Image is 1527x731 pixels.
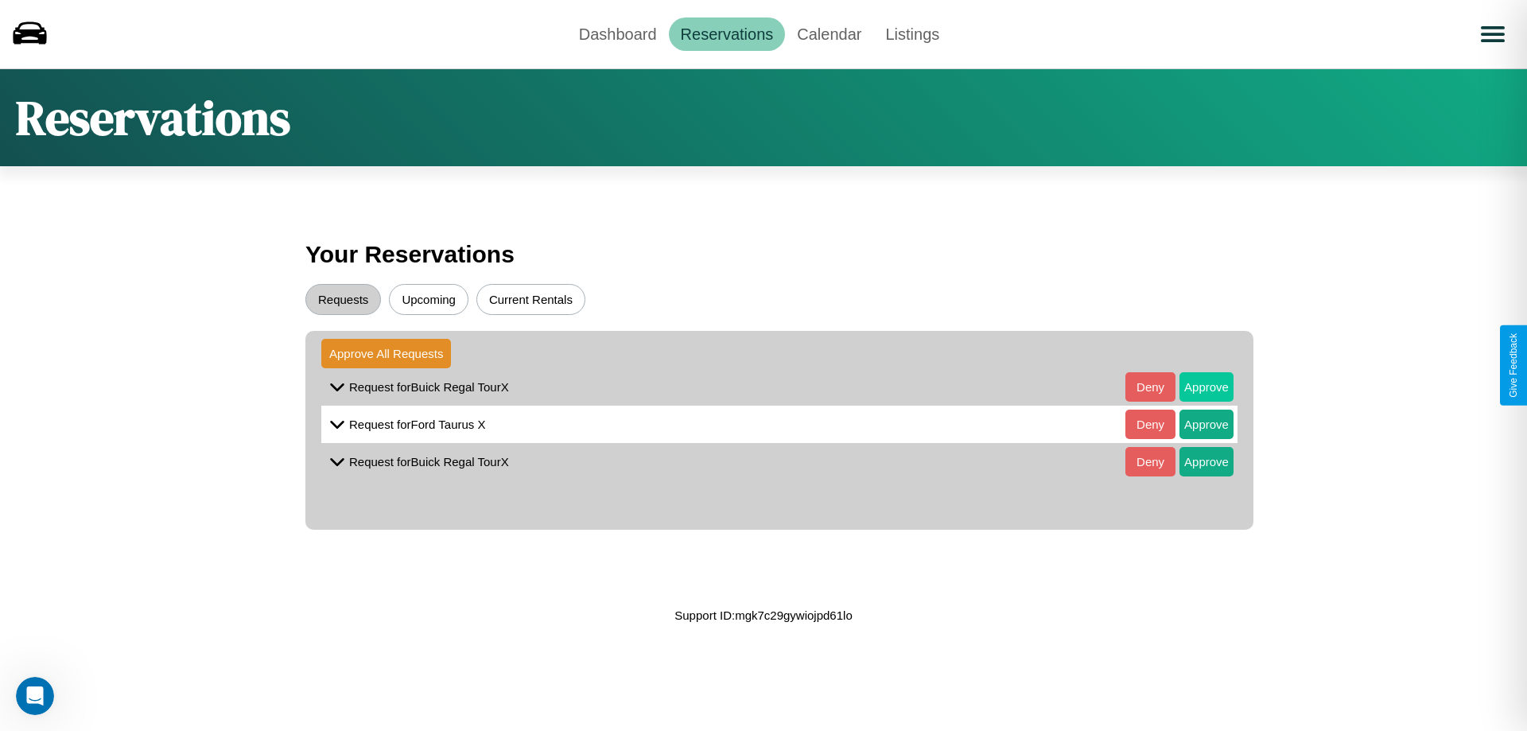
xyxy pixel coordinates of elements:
[389,284,468,315] button: Upcoming
[476,284,585,315] button: Current Rentals
[305,233,1222,276] h3: Your Reservations
[1508,333,1519,398] div: Give Feedback
[1179,410,1234,439] button: Approve
[321,339,451,368] button: Approve All Requests
[1125,372,1175,402] button: Deny
[873,17,951,51] a: Listings
[669,17,786,51] a: Reservations
[1125,447,1175,476] button: Deny
[349,451,509,472] p: Request for Buick Regal TourX
[305,284,381,315] button: Requests
[16,677,54,715] iframe: Intercom live chat
[349,414,486,435] p: Request for Ford Taurus X
[349,376,509,398] p: Request for Buick Regal TourX
[1471,12,1515,56] button: Open menu
[785,17,873,51] a: Calendar
[674,605,852,626] p: Support ID: mgk7c29gywiojpd61lo
[16,85,290,150] h1: Reservations
[1179,447,1234,476] button: Approve
[1179,372,1234,402] button: Approve
[567,17,669,51] a: Dashboard
[1125,410,1175,439] button: Deny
